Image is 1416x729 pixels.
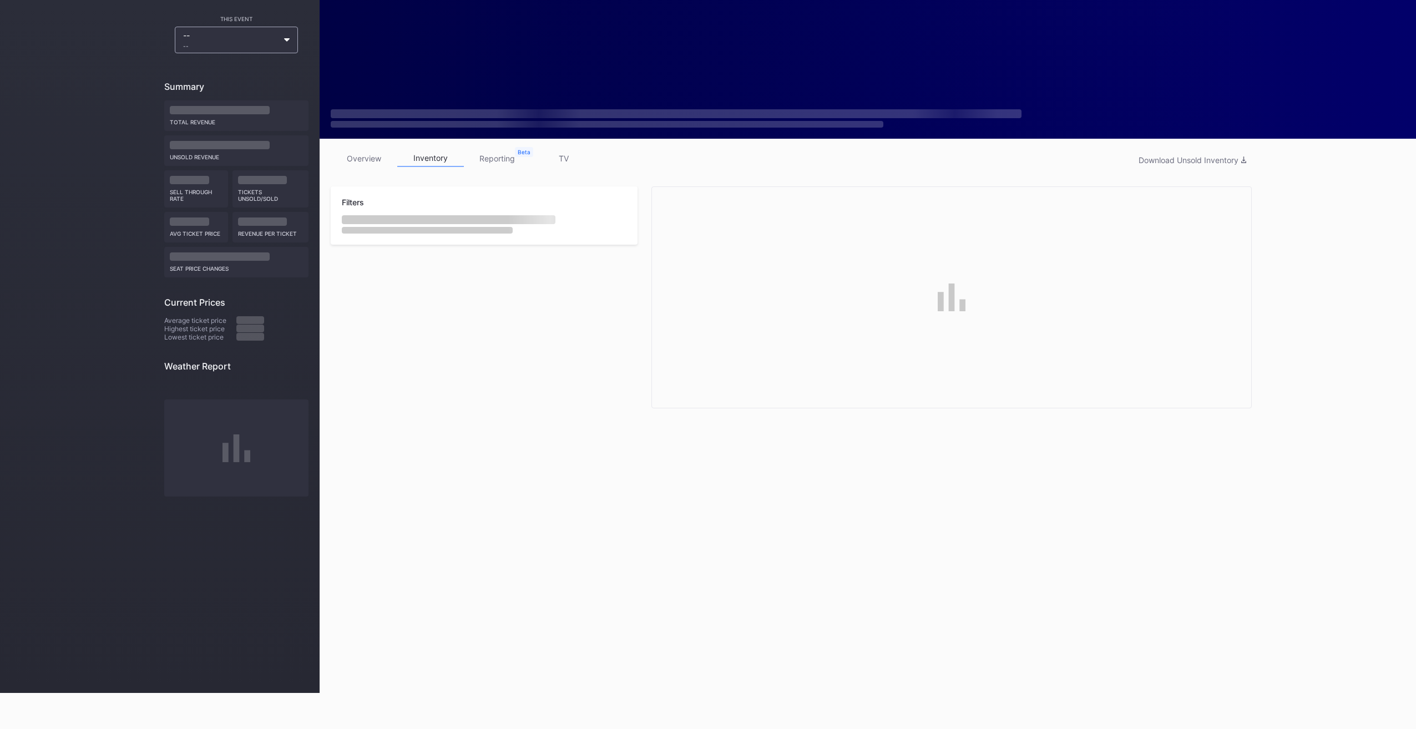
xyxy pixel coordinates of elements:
[1133,153,1252,168] button: Download Unsold Inventory
[164,81,309,92] div: Summary
[170,261,303,272] div: seat price changes
[464,150,530,167] a: reporting
[331,150,397,167] a: overview
[170,114,303,125] div: Total Revenue
[164,361,309,372] div: Weather Report
[183,31,279,49] div: --
[170,184,222,202] div: Sell Through Rate
[170,226,222,237] div: Avg ticket price
[530,150,597,167] a: TV
[164,333,236,341] div: Lowest ticket price
[397,150,464,167] a: inventory
[238,226,304,237] div: Revenue per ticket
[170,149,303,160] div: Unsold Revenue
[342,198,626,207] div: Filters
[164,316,236,325] div: Average ticket price
[164,325,236,333] div: Highest ticket price
[1139,155,1246,165] div: Download Unsold Inventory
[164,16,309,22] div: This Event
[238,184,304,202] div: Tickets Unsold/Sold
[164,297,309,308] div: Current Prices
[183,43,279,49] div: --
